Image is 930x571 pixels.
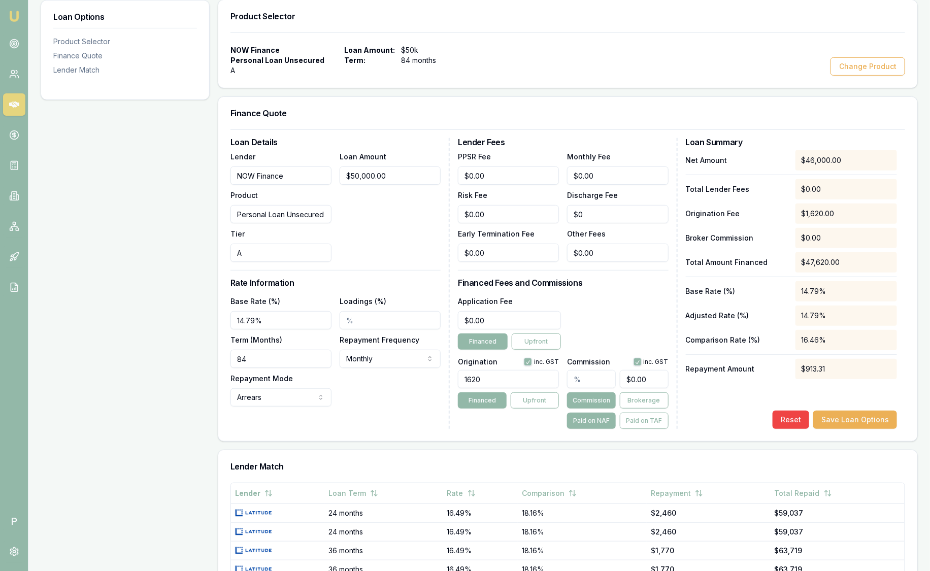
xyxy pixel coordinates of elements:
input: $ [567,205,668,223]
button: Comparison [522,484,577,502]
input: $ [458,166,559,185]
input: $ [340,166,441,185]
input: % [567,370,616,388]
label: Origination [458,358,497,365]
input: $ [458,244,559,262]
h3: Financed Fees and Commissions [458,279,668,287]
div: Finance Quote [53,51,197,61]
img: Latitude [235,528,272,536]
div: $46,000.00 [795,150,897,171]
td: 16.49% [443,541,518,560]
h3: Loan Summary [686,138,897,146]
h3: Lender Fees [458,138,668,146]
button: Rate [447,484,476,502]
button: Paid on TAF [620,413,669,429]
span: 84 months [401,55,454,65]
button: Commission [567,392,616,409]
label: Tier [230,229,245,238]
div: 14.79% [795,306,897,326]
button: Paid on NAF [567,413,616,429]
span: A [230,65,235,76]
div: $0.00 [795,228,897,248]
span: Personal Loan Unsecured [230,55,324,65]
button: Reset [773,411,809,429]
td: 24 months [324,503,443,522]
div: $1,770 [651,546,767,556]
label: Discharge Fee [567,191,618,199]
div: $913.31 [795,359,897,379]
p: Comparison Rate (%) [686,335,787,345]
td: 16.49% [443,503,518,522]
label: Loadings (%) [340,297,386,306]
td: 36 months [324,541,443,560]
input: $ [458,205,559,223]
div: $2,460 [651,508,767,518]
button: Loan Term [328,484,378,502]
button: Total Repaid [775,484,832,502]
label: PPSR Fee [458,152,491,161]
p: Total Lender Fees [686,184,787,194]
button: Financed [458,392,507,409]
p: Origination Fee [686,209,787,219]
p: Base Rate (%) [686,286,787,296]
p: Broker Commission [686,233,787,243]
img: Latitude [235,509,272,517]
label: Product [230,191,258,199]
button: Financed [458,333,508,350]
button: Brokerage [620,392,669,409]
p: Net Amount [686,155,787,165]
span: P [3,510,25,532]
td: 16.49% [443,522,518,541]
span: $50k [401,45,454,55]
p: Adjusted Rate (%) [686,311,787,321]
label: Early Termination Fee [458,229,535,238]
span: Loan Amount: [344,45,395,55]
label: Monthly Fee [567,152,611,161]
h3: Loan Options [53,13,197,21]
div: inc. GST [634,358,669,366]
div: $1,620.00 [795,204,897,224]
input: % [230,311,331,329]
div: 14.79% [795,281,897,301]
h3: Lender Match [230,462,905,471]
p: Total Amount Financed [686,257,787,267]
button: Upfront [512,333,561,350]
h3: Product Selector [230,12,905,20]
span: Term: [344,55,395,65]
button: Change Product [831,57,905,76]
div: inc. GST [524,358,559,366]
label: Risk Fee [458,191,487,199]
h3: Loan Details [230,138,441,146]
div: Lender Match [53,65,197,75]
td: 18.16% [518,503,647,522]
div: $59,037 [775,508,901,518]
label: Repayment Mode [230,374,293,383]
p: Repayment Amount [686,364,787,374]
div: $2,460 [651,527,767,537]
label: Other Fees [567,229,606,238]
div: $0.00 [795,179,897,199]
label: Term (Months) [230,335,282,344]
div: $59,037 [775,527,901,537]
button: Upfront [511,392,559,409]
label: Loan Amount [340,152,386,161]
button: Save Loan Options [813,411,897,429]
input: $ [567,244,668,262]
div: Product Selector [53,37,197,47]
label: Lender [230,152,255,161]
td: 18.16% [518,522,647,541]
button: Lender [235,484,273,502]
span: NOW Finance [230,45,280,55]
input: % [340,311,441,329]
button: Repayment [651,484,703,502]
td: 24 months [324,522,443,541]
label: Repayment Frequency [340,335,419,344]
h3: Finance Quote [230,109,905,117]
div: $63,719 [775,546,901,556]
label: Commission [567,358,610,365]
input: $ [567,166,668,185]
td: 18.16% [518,541,647,560]
label: Base Rate (%) [230,297,280,306]
div: $47,620.00 [795,252,897,273]
div: 16.46% [795,330,897,350]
